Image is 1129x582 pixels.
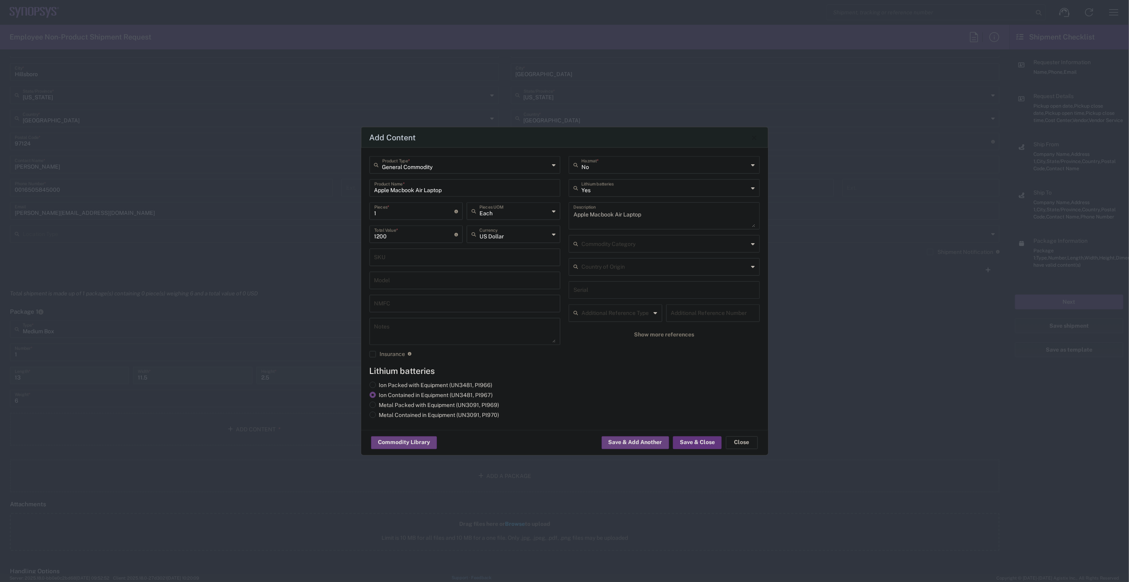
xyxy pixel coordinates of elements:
[749,132,760,143] button: Close
[370,412,499,419] label: Metal Contained in Equipment (UN3091, PI970)
[370,366,760,376] h4: Lithium batteries
[370,351,405,358] label: Insurance
[673,436,722,449] button: Save & Close
[726,436,758,449] button: Close
[370,392,493,399] label: Ion Contained in Equipment (UN3481, PI967)
[369,132,416,143] h4: Add Content
[602,436,669,449] button: Save & Add Another
[634,331,694,339] span: Show more references
[370,402,499,409] label: Metal Packed with Equipment (UN3091, PI969)
[371,436,437,449] button: Commodity Library
[370,382,493,389] label: Ion Packed with Equipment (UN3481, PI966)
